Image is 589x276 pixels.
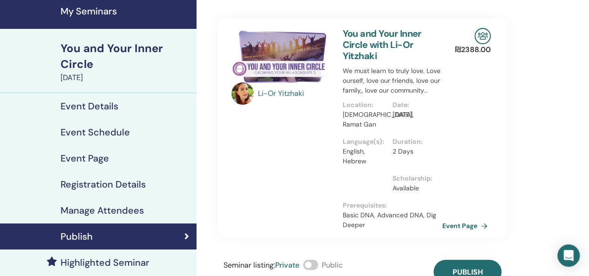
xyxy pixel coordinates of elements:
[342,137,386,147] p: Language(s) :
[474,28,491,44] img: In-Person Seminar
[61,101,118,112] h4: Event Details
[342,110,386,129] p: [DEMOGRAPHIC_DATA], Ramat Gan
[231,28,332,85] img: You and Your Inner Circle
[442,219,491,233] a: Event Page
[61,153,109,164] h4: Event Page
[61,40,191,72] div: You and Your Inner Circle
[61,127,130,138] h4: Event Schedule
[393,183,437,193] p: Available
[55,40,196,83] a: You and Your Inner Circle[DATE]
[342,147,386,166] p: English, Hebrew
[231,82,254,105] img: default.jpg
[322,260,343,270] span: Public
[455,44,491,55] p: ₪ 2388.00
[342,66,442,95] p: We must learn to truly love. Love ourself, love our friends, love our family,, love our community...
[393,137,437,147] p: Duration :
[258,88,333,99] a: Li-Or Yitzhaki
[393,147,437,156] p: 2 Days
[342,210,442,230] p: Basic DNA, Advanced DNA, Dig Deeper
[342,100,386,110] p: Location :
[61,6,191,17] h4: My Seminars
[61,257,149,268] h4: Highlighted Seminar
[557,244,580,267] div: Open Intercom Messenger
[393,110,437,120] p: [DATE]
[61,72,191,83] div: [DATE]
[61,179,146,190] h4: Registration Details
[61,231,93,242] h4: Publish
[393,174,437,183] p: Scholarship :
[342,27,421,62] a: You and Your Inner Circle with Li-Or Yitzhaki
[223,260,275,270] span: Seminar listing :
[61,205,144,216] h4: Manage Attendees
[342,201,442,210] p: Prerequisites :
[393,100,437,110] p: Date :
[275,260,299,270] span: Private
